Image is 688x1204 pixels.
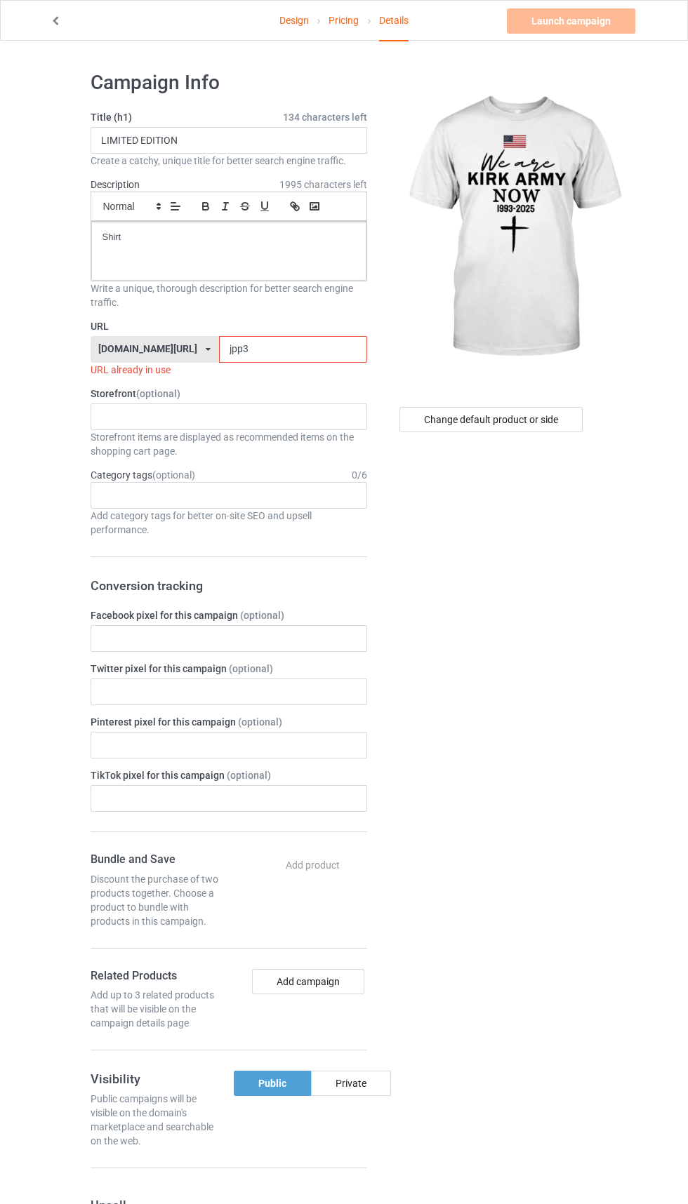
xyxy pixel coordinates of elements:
label: Storefront [91,387,367,401]
div: Private [311,1071,391,1096]
span: (optional) [240,610,284,621]
label: Pinterest pixel for this campaign [91,715,367,729]
div: Change default product or side [399,407,583,432]
h3: Visibility [91,1071,224,1087]
h3: Conversion tracking [91,577,367,594]
div: [DOMAIN_NAME][URL] [98,344,197,354]
label: URL [91,319,367,333]
div: Details [379,1,409,41]
span: 1995 characters left [279,178,367,192]
label: Twitter pixel for this campaign [91,662,367,676]
span: (optional) [229,663,273,674]
a: Pricing [329,1,359,40]
div: Public campaigns will be visible on the domain's marketplace and searchable on the web. [91,1092,224,1148]
button: Add campaign [252,969,364,994]
label: TikTok pixel for this campaign [91,768,367,782]
span: 134 characters left [283,110,367,124]
label: Facebook pixel for this campaign [91,608,367,622]
span: (optional) [227,770,271,781]
div: Create a catchy, unique title for better search engine traffic. [91,154,367,168]
h4: Bundle and Save [91,852,224,867]
label: Title (h1) [91,110,367,124]
h1: Campaign Info [91,70,367,95]
div: URL already in use [91,363,367,377]
span: (optional) [136,388,180,399]
span: (optional) [238,716,282,728]
p: Shirt [102,231,355,244]
div: Write a unique, thorough description for better search engine traffic. [91,281,367,309]
div: Storefront items are displayed as recommended items on the shopping cart page. [91,430,367,458]
label: Description [91,179,140,190]
label: Category tags [91,468,195,482]
span: (optional) [152,469,195,481]
div: Add up to 3 related products that will be visible on the campaign details page [91,988,224,1030]
a: Design [279,1,309,40]
div: Public [234,1071,311,1096]
div: Discount the purchase of two products together. Choose a product to bundle with products in this ... [91,872,224,928]
h4: Related Products [91,969,224,984]
div: 0 / 6 [352,468,367,482]
div: Add category tags for better on-site SEO and upsell performance. [91,509,367,537]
